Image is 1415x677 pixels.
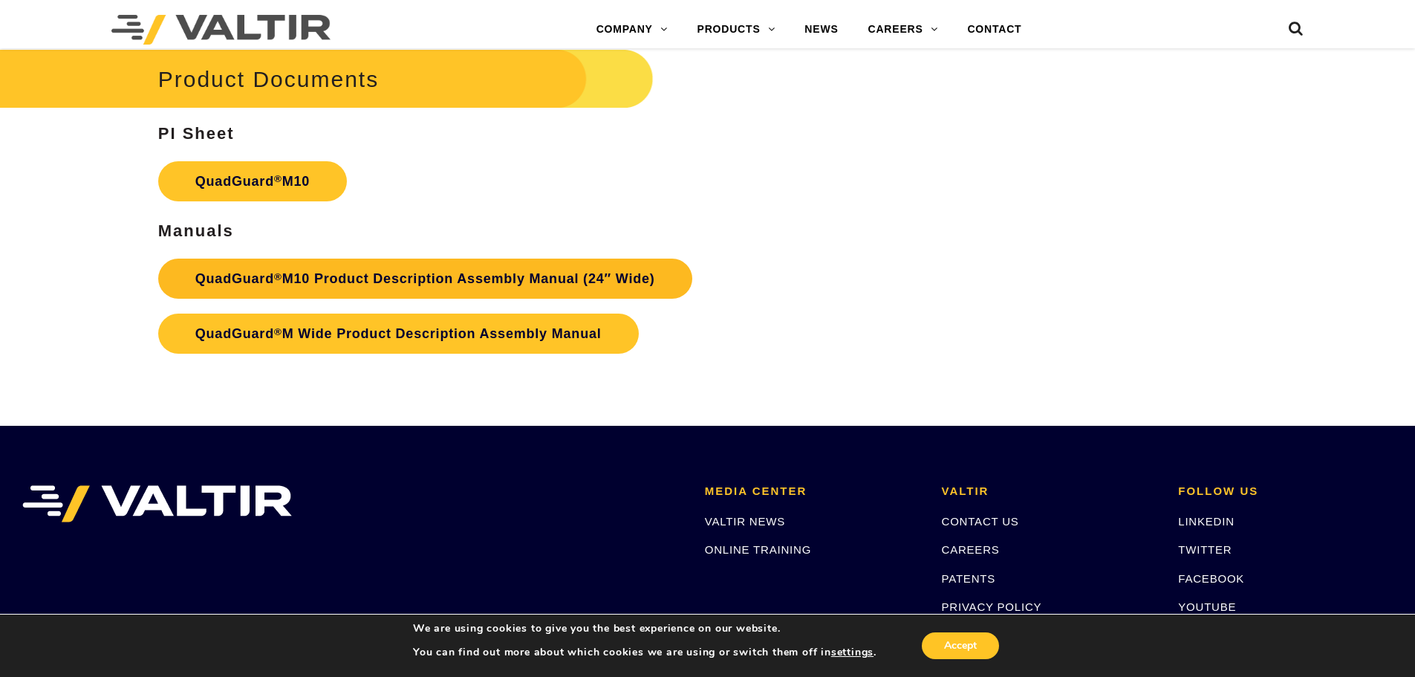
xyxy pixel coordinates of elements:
h2: FOLLOW US [1178,485,1393,498]
sup: ® [274,326,282,337]
h2: MEDIA CENTER [705,485,920,498]
a: FACEBOOK [1178,572,1244,585]
a: QuadGuard®M10 [158,161,347,201]
sup: ® [274,271,282,282]
a: QuadGuard®M10 Product Description Assembly Manual (24″ Wide) [158,259,692,299]
a: ONLINE TRAINING [705,543,811,556]
a: VALTIR NEWS [705,515,785,528]
strong: PI Sheet [158,124,235,143]
strong: Manuals [158,221,234,240]
a: CONTACT US [942,515,1019,528]
a: PRIVACY POLICY [942,600,1042,613]
a: PRODUCTS [683,15,790,45]
a: COMPANY [582,15,683,45]
a: NEWS [790,15,853,45]
button: Accept [922,632,999,659]
a: QuadGuard®M Wide Product Description Assembly Manual [158,314,639,354]
a: PATENTS [942,572,996,585]
a: TWITTER [1178,543,1232,556]
a: YOUTUBE [1178,600,1236,613]
a: CONTACT [952,15,1036,45]
a: LINKEDIN [1178,515,1235,528]
button: settings [831,646,874,659]
img: Valtir [111,15,331,45]
h2: VALTIR [942,485,1157,498]
img: VALTIR [22,485,292,522]
a: CAREERS [853,15,953,45]
p: We are using cookies to give you the best experience on our website. [413,622,876,635]
sup: ® [274,173,282,184]
a: CAREERS [942,543,1000,556]
p: You can find out more about which cookies we are using or switch them off in . [413,646,876,659]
